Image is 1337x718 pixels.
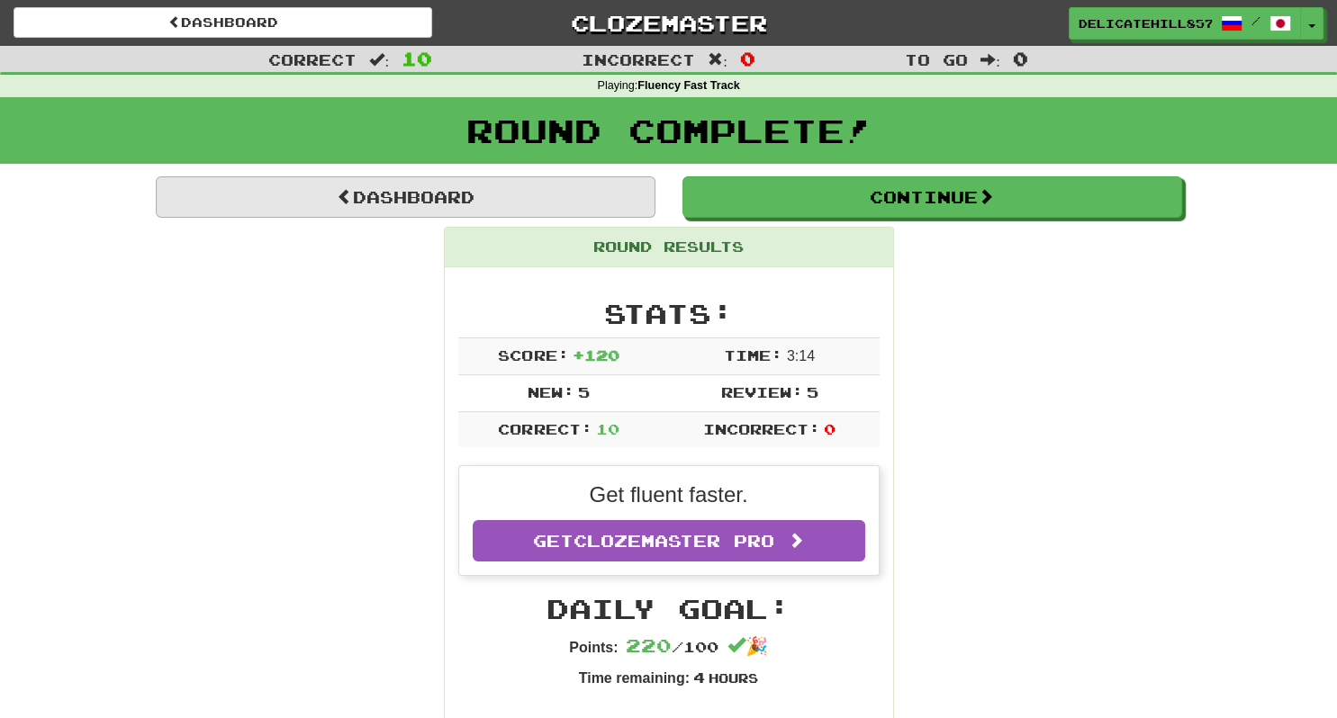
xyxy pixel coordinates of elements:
span: : [980,52,1000,67]
span: + 120 [573,346,619,363]
h1: Round Complete! [6,112,1331,148]
span: / [1251,14,1260,27]
strong: Points: [569,640,618,655]
span: 5 [807,383,818,400]
span: 10 [402,48,432,69]
span: Score: [498,346,568,363]
a: GetClozemaster Pro [473,520,865,561]
small: Hours [709,670,758,686]
span: 10 [596,420,619,437]
div: Round Results [445,228,893,267]
p: Get fluent faster. [473,480,865,510]
span: DelicateHill8572 [1079,15,1212,31]
h2: Daily Goal: [458,594,880,624]
strong: Fluency Fast Track [637,79,739,92]
span: Incorrect: [703,420,820,437]
h2: Stats: [458,299,880,328]
span: / 100 [626,638,718,655]
span: 🎉 [727,636,768,656]
span: : [708,52,727,67]
span: : [369,52,389,67]
span: New: [528,383,574,400]
span: 4 [693,669,705,686]
span: 220 [626,634,672,656]
span: Review: [720,383,802,400]
span: Incorrect [582,50,695,68]
span: To go [905,50,968,68]
a: Clozemaster [459,7,878,39]
a: DelicateHill8572 / [1069,7,1301,40]
span: Correct: [498,420,592,437]
span: Correct [268,50,357,68]
span: Time: [724,346,782,363]
span: 0 [1013,48,1028,69]
span: 0 [824,420,836,437]
span: 5 [578,383,590,400]
span: Clozemaster Pro [574,531,774,551]
a: Dashboard [14,7,432,38]
span: 3 : 14 [787,348,815,363]
span: 0 [740,48,755,69]
button: Continue [682,176,1182,218]
strong: Time remaining: [579,670,690,686]
a: Dashboard [156,176,655,218]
